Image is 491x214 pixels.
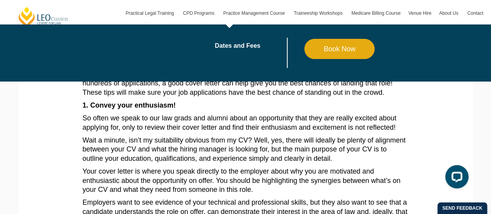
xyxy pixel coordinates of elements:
[435,2,463,24] a: About Us
[179,2,219,24] a: CPD Programs
[83,101,176,109] strong: 1. Convey your enthusiasm!
[17,6,69,28] a: [PERSON_NAME] Centre for Law
[83,167,409,194] p: Your cover letter is where you speak directly to the employer about why you are motivated and ent...
[219,2,290,24] a: Practice Management Course
[290,2,347,24] a: Traineeship Workshops
[304,39,375,59] a: Book Now
[83,70,409,97] p: Cover letters are an important part of any job application. With recruiters and hiring managers r...
[463,2,487,24] a: Contact
[439,162,472,195] iframe: LiveChat chat widget
[215,43,304,49] a: Dates and Fees
[347,2,404,24] a: Medicare Billing Course
[404,2,435,24] a: Venue Hire
[122,2,179,24] a: Practical Legal Training
[83,114,409,132] p: So often we speak to our law grads and alumni about an opportunity that they are really excited a...
[83,136,409,163] p: Wait a minute, isn’t my suitability obvious from my CV? Well, yes, there will ideally be plenty o...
